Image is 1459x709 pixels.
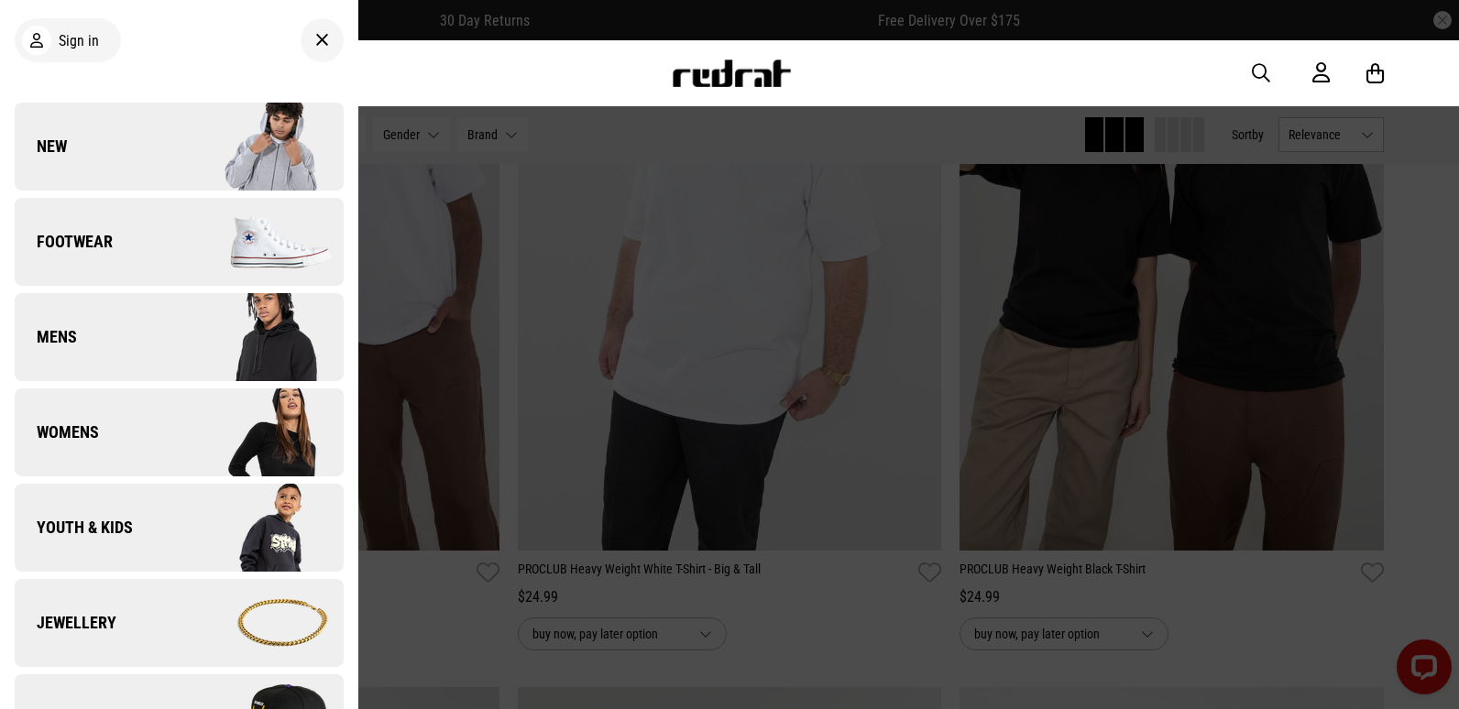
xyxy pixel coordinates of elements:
[15,103,344,191] a: New Company
[15,612,116,634] span: Jewellery
[179,482,343,573] img: Company
[179,101,343,192] img: Company
[15,388,344,476] a: Womens Company
[15,579,344,667] a: Jewellery Company
[15,198,344,286] a: Footwear Company
[15,293,344,381] a: Mens Company
[671,60,792,87] img: Redrat logo
[179,577,343,669] img: Company
[179,291,343,383] img: Company
[15,231,113,253] span: Footwear
[15,7,70,62] button: Open LiveChat chat widget
[179,196,343,288] img: Company
[15,136,67,158] span: New
[179,387,343,478] img: Company
[15,517,133,539] span: Youth & Kids
[59,32,99,49] span: Sign in
[15,421,99,443] span: Womens
[15,484,344,572] a: Youth & Kids Company
[15,326,77,348] span: Mens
